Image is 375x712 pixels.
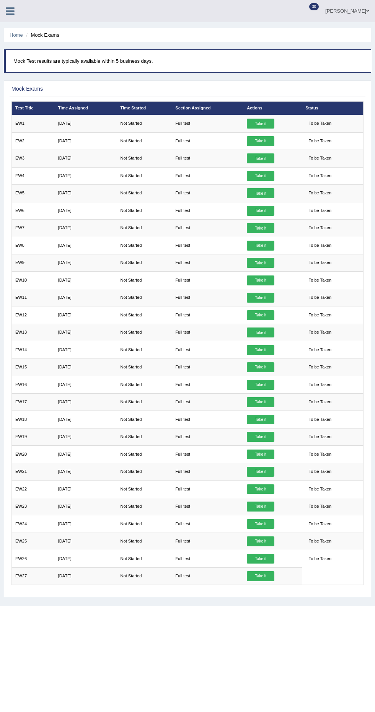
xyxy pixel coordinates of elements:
a: Take it [247,380,274,390]
td: Full test [172,463,243,480]
span: To be Taken [305,206,334,216]
td: Not Started [117,393,172,411]
td: [DATE] [54,202,117,219]
span: To be Taken [305,536,334,546]
td: EW21 [11,463,54,480]
td: EW5 [11,185,54,202]
td: Not Started [117,115,172,132]
td: EW24 [11,515,54,533]
span: To be Taken [305,310,334,320]
td: Not Started [117,498,172,515]
td: [DATE] [54,428,117,445]
span: To be Taken [305,432,334,442]
span: To be Taken [305,554,334,564]
a: Take it [247,519,274,529]
p: Mock Test results are typically available within 5 business days. [13,57,363,65]
td: EW25 [11,533,54,550]
span: To be Taken [305,258,334,268]
span: To be Taken [305,275,334,285]
a: Take it [247,450,274,459]
a: Take it [247,136,274,146]
td: [DATE] [54,115,117,132]
td: Not Started [117,254,172,271]
td: Full test [172,185,243,202]
td: [DATE] [54,167,117,184]
td: Not Started [117,550,172,567]
a: Take it [247,536,274,546]
a: Take it [247,310,274,320]
td: [DATE] [54,220,117,237]
td: [DATE] [54,132,117,150]
td: Not Started [117,306,172,324]
a: Take it [247,275,274,285]
a: Take it [247,502,274,512]
td: Not Started [117,289,172,306]
span: To be Taken [305,362,334,372]
td: [DATE] [54,515,117,533]
td: Not Started [117,358,172,376]
span: To be Taken [305,241,334,251]
td: Full test [172,533,243,550]
td: Not Started [117,185,172,202]
td: [DATE] [54,376,117,393]
th: Section Assigned [172,101,243,115]
span: To be Taken [305,502,334,512]
span: To be Taken [305,136,334,146]
td: Not Started [117,463,172,480]
span: To be Taken [305,154,334,164]
a: Take it [247,153,274,163]
td: EW7 [11,220,54,237]
th: Status [302,101,364,115]
td: Full test [172,167,243,184]
td: Full test [172,515,243,533]
td: Full test [172,150,243,167]
a: Home [10,32,23,38]
td: EW27 [11,567,54,585]
td: EW26 [11,550,54,567]
th: Actions [243,101,302,115]
td: [DATE] [54,272,117,289]
a: Take it [247,467,274,477]
td: [DATE] [54,341,117,358]
td: Full test [172,393,243,411]
a: Take it [247,327,274,337]
td: Full test [172,481,243,498]
td: Not Started [117,324,172,341]
td: EW16 [11,376,54,393]
td: Full test [172,306,243,324]
a: Take it [247,188,274,198]
span: To be Taken [305,467,334,477]
td: Full test [172,428,243,445]
h2: Mock Exams [11,86,230,92]
td: EW11 [11,289,54,306]
td: Full test [172,202,243,219]
td: Full test [172,220,243,237]
a: Take it [247,571,274,581]
td: [DATE] [54,289,117,306]
span: To be Taken [305,327,334,337]
th: Time Started [117,101,172,115]
td: Full test [172,272,243,289]
span: To be Taken [305,223,334,233]
td: Full test [172,376,243,393]
td: EW8 [11,237,54,254]
a: Take it [247,241,274,251]
td: EW10 [11,272,54,289]
li: Mock Exams [24,31,59,39]
td: EW20 [11,446,54,463]
td: [DATE] [54,411,117,428]
th: Test Title [11,101,54,115]
td: EW1 [11,115,54,132]
td: Full test [172,132,243,150]
td: Not Started [117,237,172,254]
a: Take it [247,484,274,494]
span: To be Taken [305,293,334,303]
td: EW2 [11,132,54,150]
td: Full test [172,498,243,515]
td: [DATE] [54,324,117,341]
a: Take it [247,171,274,181]
td: [DATE] [54,358,117,376]
a: Take it [247,293,274,303]
td: Not Started [117,376,172,393]
td: Full test [172,237,243,254]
